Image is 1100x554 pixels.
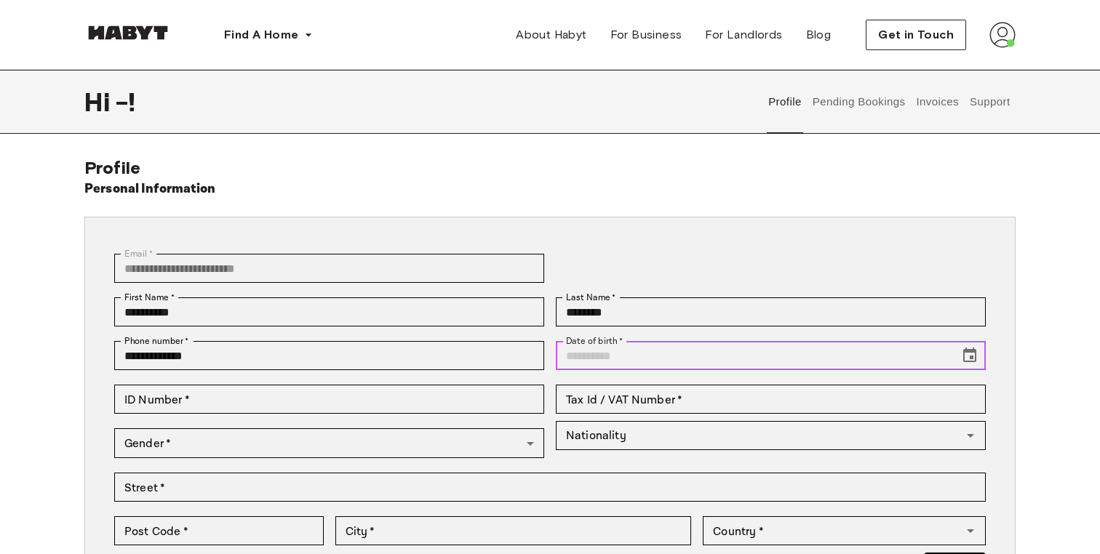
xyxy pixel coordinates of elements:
label: Email [124,247,153,260]
span: - ! [116,87,135,117]
button: Pending Bookings [810,70,907,134]
button: Invoices [914,70,960,134]
a: About Habyt [504,20,598,49]
span: About Habyt [516,26,586,44]
label: Date of birth [566,334,623,348]
label: First Name [124,291,175,304]
a: For Business [599,20,694,49]
div: user profile tabs [763,70,1016,134]
button: Profile [767,70,804,134]
button: Find A Home [212,20,324,49]
button: Open [960,425,981,446]
span: Find A Home [224,26,298,44]
button: Choose date [955,341,984,370]
img: avatar [989,22,1016,48]
span: Profile [84,157,140,178]
button: Support [968,70,1012,134]
img: Habyt [84,25,172,40]
label: Last Name [566,291,616,304]
h6: Personal Information [84,179,216,199]
span: For Landlords [705,26,782,44]
span: Blog [806,26,832,44]
button: Get in Touch [866,20,966,50]
a: For Landlords [693,20,794,49]
span: For Business [610,26,682,44]
div: You can't change your email address at the moment. Please reach out to customer support in case y... [114,254,544,283]
label: Phone number [124,334,189,348]
button: Open [960,521,981,541]
span: Hi [84,87,116,117]
span: Get in Touch [878,26,954,44]
a: Blog [794,20,843,49]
